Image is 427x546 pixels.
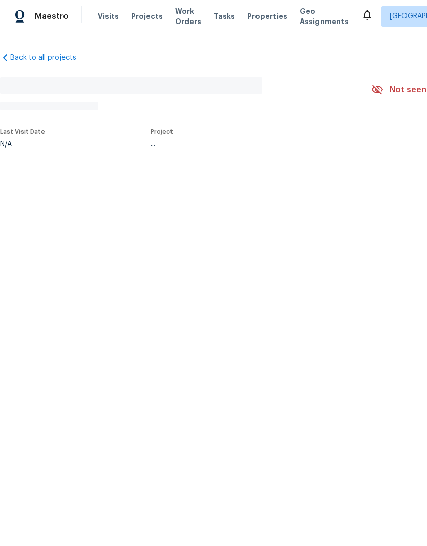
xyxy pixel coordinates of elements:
[151,129,173,135] span: Project
[247,11,287,22] span: Properties
[131,11,163,22] span: Projects
[151,141,347,148] div: ...
[35,11,69,22] span: Maestro
[300,6,349,27] span: Geo Assignments
[175,6,201,27] span: Work Orders
[98,11,119,22] span: Visits
[214,13,235,20] span: Tasks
